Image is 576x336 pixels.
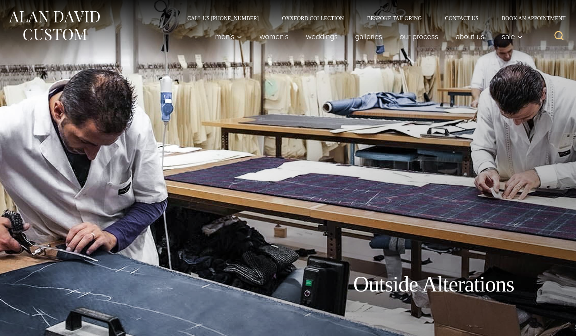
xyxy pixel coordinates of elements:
[347,29,391,44] a: Galleries
[215,33,242,40] span: Men’s
[251,29,297,44] a: Women’s
[356,15,433,21] a: Bespoke Tailoring
[550,27,568,46] button: View Search Form
[490,15,568,21] a: Book an Appointment
[353,271,514,297] h1: Outside Alterations
[297,29,347,44] a: weddings
[433,15,490,21] a: Contact Us
[270,15,356,21] a: Oxxford Collection
[176,15,270,21] a: Call Us [PHONE_NUMBER]
[447,29,493,44] a: About Us
[502,33,523,40] span: Sale
[176,15,568,21] nav: Secondary Navigation
[8,9,101,43] img: Alan David Custom
[207,29,527,44] nav: Primary Navigation
[391,29,447,44] a: Our Process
